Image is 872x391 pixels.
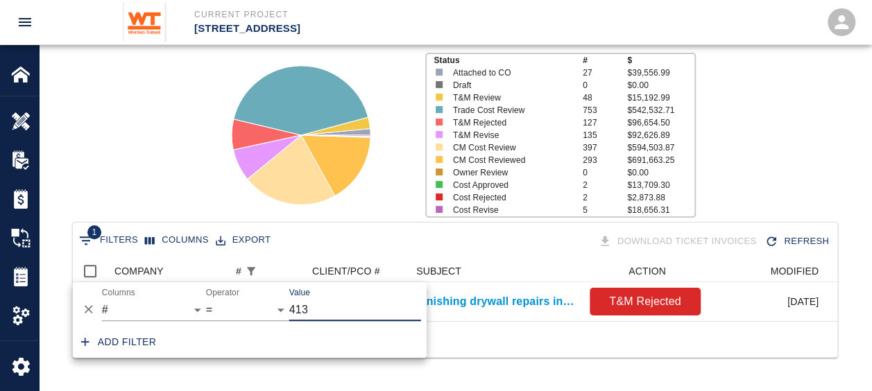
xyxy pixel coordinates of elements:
div: COMPANY [114,260,164,282]
p: $542,532.71 [627,104,694,116]
div: # [236,260,241,282]
p: 753 [583,104,627,116]
div: CLIENT/PCO # [312,260,380,282]
p: CM Cost Reviewed [453,154,570,166]
p: 2 [583,179,627,191]
button: Add filter [76,329,162,355]
div: CLIENT/PCO # [305,260,409,282]
div: Refresh the list [762,229,835,254]
p: Cost Rejected [453,191,570,204]
p: 135 [583,129,627,141]
p: $39,556.99 [627,67,694,79]
label: Operator [206,287,239,299]
p: T&M Review [453,92,570,104]
p: Attached to CO [453,67,570,79]
p: $15,192.99 [627,92,694,104]
span: 1 [87,225,101,239]
input: Filter value [289,299,421,321]
div: 1 active filter [241,261,261,281]
p: 2 [583,191,627,204]
p: 5 [583,204,627,216]
p: $13,709.30 [627,179,694,191]
div: SUBJECT [409,260,583,282]
img: Whiting-Turner [123,3,166,42]
div: ACTION [629,260,666,282]
a: Finishing drywall repairs in perimeter bulkheads of 7th floor case... [416,293,576,310]
p: Cost Approved [453,179,570,191]
p: Cost Revise [453,204,570,216]
p: T&M Rejected [453,116,570,129]
p: $18,656.31 [627,204,694,216]
div: # [229,260,305,282]
p: $92,626.89 [627,129,694,141]
p: 127 [583,116,627,129]
p: # [583,54,627,67]
p: 0 [583,79,627,92]
button: Delete [78,299,99,320]
p: $691,663.25 [627,154,694,166]
iframe: Chat Widget [641,241,872,391]
p: [STREET_ADDRESS] [194,21,511,37]
p: Owner Review [453,166,570,179]
p: Draft [453,79,570,92]
p: 0 [583,166,627,179]
p: 48 [583,92,627,104]
p: Status [434,54,583,67]
button: Refresh [762,229,835,254]
div: COMPANY [108,260,229,282]
div: Tickets download in groups of 15 [595,229,762,254]
button: Show filters [241,261,261,281]
button: Select columns [142,229,212,251]
p: 397 [583,141,627,154]
p: $0.00 [627,79,694,92]
button: Export [212,229,274,251]
button: Show filters [76,229,142,252]
label: Columns [102,287,135,299]
label: Value [289,287,310,299]
p: Trade Cost Review [453,104,570,116]
p: Current Project [194,8,511,21]
p: T&M Revise [453,129,570,141]
button: Sort [261,261,280,281]
p: $96,654.50 [627,116,694,129]
p: $ [627,54,694,67]
button: open drawer [8,6,42,39]
p: 293 [583,154,627,166]
p: T&M Rejected [595,293,695,310]
p: $2,873.88 [627,191,694,204]
p: $0.00 [627,166,694,179]
p: $594,503.87 [627,141,694,154]
p: 27 [583,67,627,79]
p: CM Cost Review [453,141,570,154]
div: SUBJECT [416,260,461,282]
